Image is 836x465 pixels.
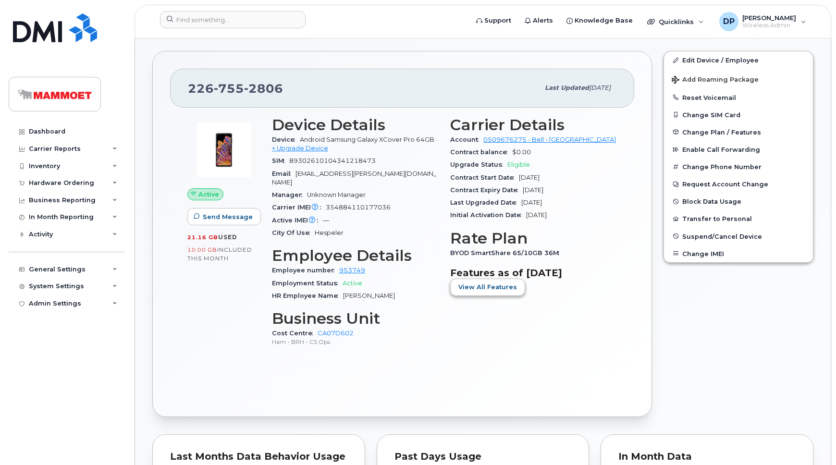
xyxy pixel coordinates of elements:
[458,282,517,292] span: View All Features
[664,245,813,262] button: Change IMEI
[664,69,813,89] button: Add Roaming Package
[484,16,511,25] span: Support
[664,106,813,123] button: Change SIM Card
[272,280,343,287] span: Employment Status
[343,280,362,287] span: Active
[450,230,617,247] h3: Rate Plan
[187,246,217,253] span: 10.00 GB
[272,247,439,264] h3: Employee Details
[664,210,813,227] button: Transfer to Personal
[507,161,530,168] span: Eligible
[450,136,483,143] span: Account
[533,16,553,25] span: Alerts
[519,174,540,181] span: [DATE]
[300,136,434,143] span: Android Samsung Galaxy XCover Pro 64GB
[450,186,523,194] span: Contract Expiry Date
[272,292,343,299] span: HR Employee Name
[723,16,735,27] span: DP
[664,51,813,69] a: Edit Device / Employee
[272,330,318,337] span: Cost Centre
[272,338,439,346] p: Ham - BRH - CS Ops
[575,16,633,25] span: Knowledge Base
[188,81,283,96] span: 226
[450,267,617,279] h3: Features as of [DATE]
[526,211,547,219] span: [DATE]
[521,199,542,206] span: [DATE]
[450,174,519,181] span: Contract Start Date
[523,186,543,194] span: [DATE]
[187,234,218,241] span: 21.16 GB
[659,18,694,25] span: Quicklinks
[664,158,813,175] button: Change Phone Number
[187,246,252,262] span: included this month
[272,267,339,274] span: Employee number
[589,84,611,91] span: [DATE]
[682,128,761,135] span: Change Plan / Features
[326,204,391,211] span: 354884110177036
[289,157,376,164] span: 89302610104341218473
[450,279,525,296] button: View All Features
[664,123,813,141] button: Change Plan / Features
[560,11,639,30] a: Knowledge Base
[794,423,829,458] iframe: Messenger Launcher
[450,211,526,219] span: Initial Activation Date
[272,170,295,177] span: Email
[618,452,796,462] div: In Month Data
[203,212,253,221] span: Send Message
[545,84,589,91] span: Last updated
[450,116,617,134] h3: Carrier Details
[512,148,531,156] span: $0.00
[272,136,300,143] span: Device
[307,191,366,198] span: Unknown Manager
[187,208,261,225] button: Send Message
[450,249,564,257] span: BYOD SmartShare 65/10GB 36M
[483,136,616,143] a: 0509676275 - Bell - [GEOGRAPHIC_DATA]
[664,193,813,210] button: Block Data Usage
[170,452,347,462] div: Last Months Data Behavior Usage
[469,11,518,30] a: Support
[664,175,813,193] button: Request Account Change
[713,12,813,31] div: David Paetkau
[518,11,560,30] a: Alerts
[672,76,759,85] span: Add Roaming Package
[272,217,323,224] span: Active IMEI
[315,229,344,236] span: Hespeler
[682,146,760,153] span: Enable Call Forwarding
[272,116,439,134] h3: Device Details
[742,14,796,22] span: [PERSON_NAME]
[218,233,237,241] span: used
[272,170,436,186] span: [EMAIL_ADDRESS][PERSON_NAME][DOMAIN_NAME]
[195,121,253,179] img: image20231002-3703462-1j6kzr9.jpeg
[272,145,328,152] a: + Upgrade Device
[682,232,762,240] span: Suspend/Cancel Device
[343,292,395,299] span: [PERSON_NAME]
[160,11,306,28] input: Find something...
[214,81,244,96] span: 755
[450,148,512,156] span: Contract balance
[664,89,813,106] button: Reset Voicemail
[272,229,315,236] span: City Of Use
[244,81,283,96] span: 2806
[339,267,365,274] a: 953749
[450,199,521,206] span: Last Upgraded Date
[323,217,329,224] span: —
[318,330,354,337] a: CA07D602
[272,157,289,164] span: SIM
[198,190,219,199] span: Active
[272,310,439,327] h3: Business Unit
[664,141,813,158] button: Enable Call Forwarding
[272,191,307,198] span: Manager
[640,12,711,31] div: Quicklinks
[664,228,813,245] button: Suspend/Cancel Device
[742,22,796,29] span: Wireless Admin
[394,452,572,462] div: Past Days Usage
[450,161,507,168] span: Upgrade Status
[272,204,326,211] span: Carrier IMEI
